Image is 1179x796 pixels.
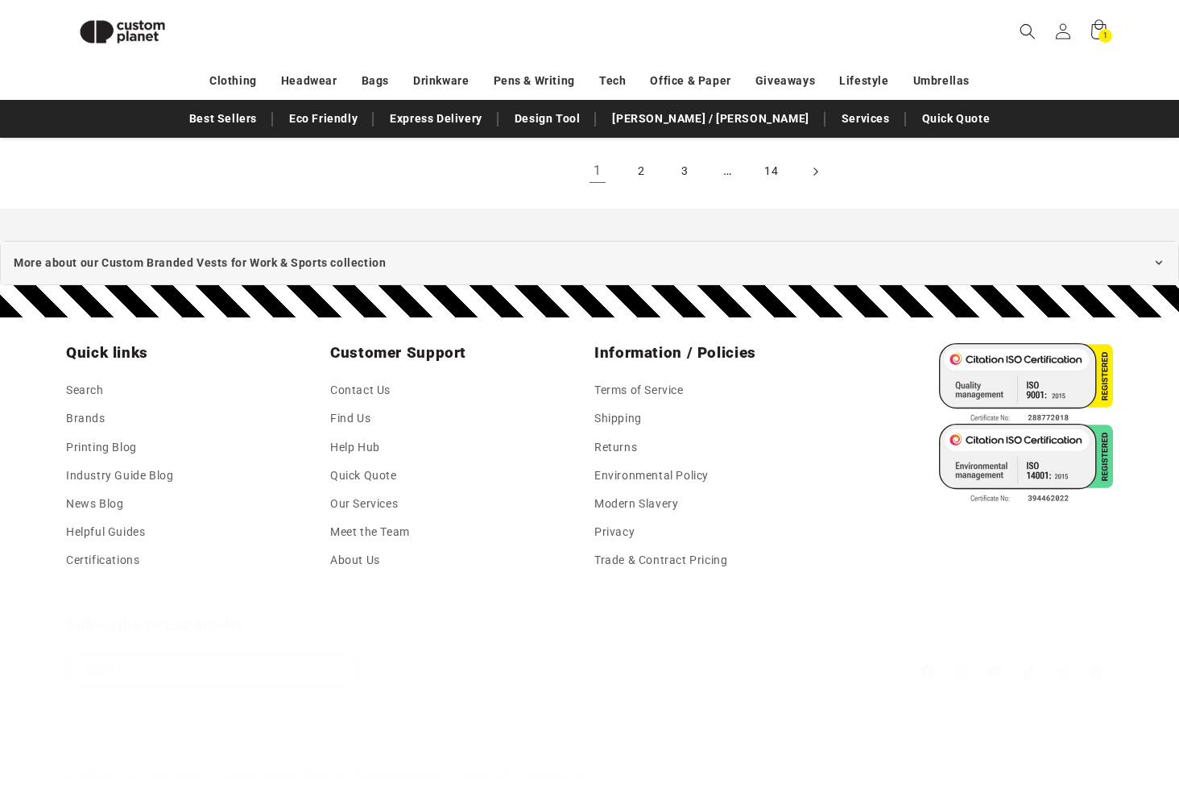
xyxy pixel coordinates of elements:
[330,404,370,433] a: Find Us
[101,769,168,780] a: Custom Planet
[66,546,139,574] a: Certifications
[594,404,642,433] a: Shipping
[1103,29,1108,43] span: 1
[839,67,888,95] a: Lifestyle
[209,67,257,95] a: Clothing
[939,424,1113,504] img: ISO 14001 Certified
[710,154,746,189] span: …
[66,6,179,57] img: Custom Planet
[1010,14,1045,49] summary: Search
[494,67,575,95] a: Pens & Writing
[320,651,355,689] button: Subscribe
[914,105,999,133] a: Quick Quote
[330,343,585,363] h2: Customer Support
[594,490,678,518] a: Modern Slavery
[66,462,173,490] a: Industry Guide Blog
[330,462,397,490] a: Quick Quote
[755,67,815,95] a: Giveaways
[281,67,337,95] a: Headwear
[910,622,1179,796] iframe: Chat Widget
[330,518,410,546] a: Meet the Team
[594,546,727,574] a: Trade & Contract Pricing
[281,105,366,133] a: Eco Friendly
[594,380,684,404] a: Terms of Service
[599,67,626,95] a: Tech
[939,343,1113,424] img: ISO 9001 Certified
[66,343,321,363] h2: Quick links
[362,67,389,95] a: Bags
[594,343,849,363] h2: Information / Policies
[382,105,490,133] a: Express Delivery
[171,769,259,780] a: Powered by Shopify
[594,433,637,462] a: Returns
[667,154,702,189] a: Page 3
[66,404,105,433] a: Brands
[797,154,833,189] a: Next page
[913,67,970,95] a: Umbrellas
[594,462,709,490] a: Environmental Policy
[594,518,635,546] a: Privacy
[300,154,1113,189] nav: Pagination
[330,433,380,462] a: Help Hub
[330,546,380,574] a: About Us
[834,105,898,133] a: Services
[14,253,386,273] span: More about our Custom Branded Vests for Work & Sports collection
[623,154,659,189] a: Page 2
[604,105,817,133] a: [PERSON_NAME] / [PERSON_NAME]
[181,105,265,133] a: Best Sellers
[413,67,469,95] a: Drinkware
[507,105,589,133] a: Design Tool
[66,616,902,635] h2: Subscribe to our emails
[66,769,168,780] small: © 2025,
[754,154,789,189] a: Page 14
[66,490,123,518] a: News Blog
[330,490,398,518] a: Our Services
[650,67,730,95] a: Office & Paper
[66,518,145,546] a: Helpful Guides
[171,769,585,780] small: - Custom Planet Ltd. Registration Number 6722046 VAT no. 928 4537 94
[580,154,615,189] a: Page 1
[330,380,391,404] a: Contact Us
[66,380,104,404] a: Search
[66,433,137,462] a: Printing Blog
